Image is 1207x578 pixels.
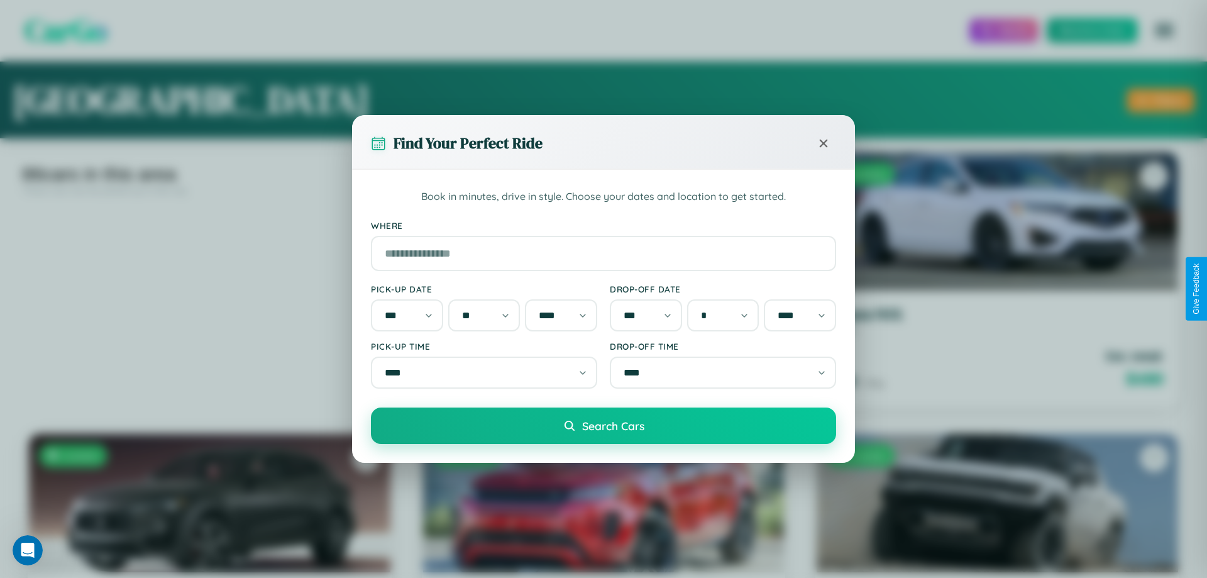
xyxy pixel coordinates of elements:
[610,284,836,294] label: Drop-off Date
[610,341,836,352] label: Drop-off Time
[371,220,836,231] label: Where
[371,189,836,205] p: Book in minutes, drive in style. Choose your dates and location to get started.
[371,408,836,444] button: Search Cars
[394,133,543,153] h3: Find Your Perfect Ride
[371,284,597,294] label: Pick-up Date
[582,419,644,433] span: Search Cars
[371,341,597,352] label: Pick-up Time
